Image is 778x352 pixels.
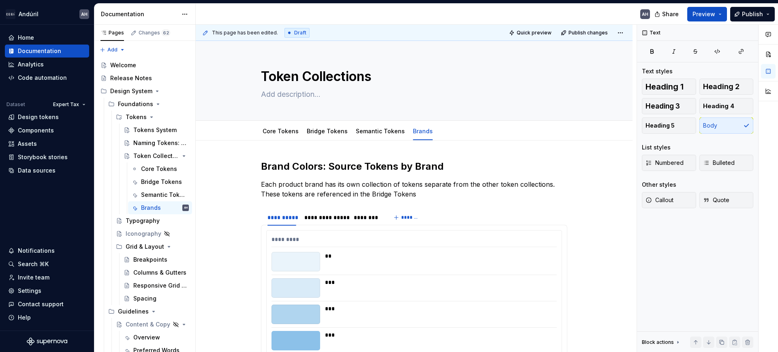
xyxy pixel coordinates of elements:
[113,240,192,253] div: Grid & Layout
[507,27,555,38] button: Quick preview
[120,279,192,292] a: Responsive Grid Behavior
[101,10,177,18] div: Documentation
[642,67,673,75] div: Text styles
[6,9,15,19] img: 572984b3-56a8-419d-98bc-7b186c70b928.png
[110,74,152,82] div: Release Notes
[413,128,433,134] a: Brands
[141,165,177,173] div: Core Tokens
[645,102,680,110] span: Heading 3
[259,122,302,139] div: Core Tokens
[141,178,182,186] div: Bridge Tokens
[5,298,89,311] button: Contact support
[642,98,696,114] button: Heading 3
[5,284,89,297] a: Settings
[53,101,79,108] span: Expert Tax
[642,337,681,348] div: Block actions
[18,260,49,268] div: Search ⌘K
[307,128,348,134] a: Bridge Tokens
[18,74,67,82] div: Code automation
[356,128,405,134] a: Semantic Tokens
[120,253,192,266] a: Breakpoints
[5,31,89,44] a: Home
[141,204,161,212] div: Brands
[699,98,754,114] button: Heading 4
[107,47,118,53] span: Add
[18,153,68,161] div: Storybook stories
[120,124,192,137] a: Tokens System
[120,137,192,149] a: Naming Tokens: Our Framework
[105,305,192,318] div: Guidelines
[662,10,679,18] span: Share
[113,214,192,227] a: Typography
[642,11,648,17] div: AH
[18,34,34,42] div: Home
[645,159,684,167] span: Numbered
[642,181,676,189] div: Other styles
[2,5,92,23] button: AndúrilAH
[5,311,89,324] button: Help
[126,113,147,121] div: Tokens
[259,67,566,86] textarea: Token Collections
[703,159,735,167] span: Bulleted
[687,7,727,21] button: Preview
[6,101,25,108] div: Dataset
[703,83,740,91] span: Heading 2
[5,271,89,284] a: Invite team
[128,162,192,175] a: Core Tokens
[162,30,170,36] span: 62
[126,243,164,251] div: Grid & Layout
[5,244,89,257] button: Notifications
[126,320,170,329] div: Content & Copy
[703,102,734,110] span: Heading 4
[569,30,608,36] span: Publish changes
[5,164,89,177] a: Data sources
[18,287,41,295] div: Settings
[133,333,160,341] div: Overview
[110,87,152,95] div: Design System
[113,318,192,331] a: Content & Copy
[18,166,56,175] div: Data sources
[133,294,156,303] div: Spacing
[742,10,763,18] span: Publish
[139,30,170,36] div: Changes
[128,188,192,201] a: Semantic Tokens
[49,99,89,110] button: Expert Tax
[294,30,306,36] span: Draft
[97,59,192,72] a: Welcome
[642,192,696,208] button: Callout
[19,10,38,18] div: Andúril
[97,85,192,98] div: Design System
[18,140,37,148] div: Assets
[353,122,408,139] div: Semantic Tokens
[120,266,192,279] a: Columns & Gutters
[642,117,696,134] button: Heading 5
[410,122,436,139] div: Brands
[133,256,167,264] div: Breakpoints
[5,45,89,58] a: Documentation
[212,30,278,36] span: This page has been edited.
[126,217,160,225] div: Typography
[27,337,67,346] svg: Supernova Logo
[645,83,684,91] span: Heading 1
[141,191,187,199] div: Semantic Tokens
[128,201,192,214] a: BrandsAH
[110,61,136,69] div: Welcome
[133,282,187,290] div: Responsive Grid Behavior
[5,124,89,137] a: Components
[120,149,192,162] a: Token Collections
[18,126,54,134] div: Components
[730,7,775,21] button: Publish
[645,122,675,130] span: Heading 5
[642,79,696,95] button: Heading 1
[5,258,89,271] button: Search ⌘K
[133,139,187,147] div: Naming Tokens: Our Framework
[699,79,754,95] button: Heading 2
[645,196,673,204] span: Callout
[113,111,192,124] div: Tokens
[18,113,59,121] div: Design tokens
[126,230,161,238] div: Iconography
[18,60,44,68] div: Analytics
[5,71,89,84] a: Code automation
[5,58,89,71] a: Analytics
